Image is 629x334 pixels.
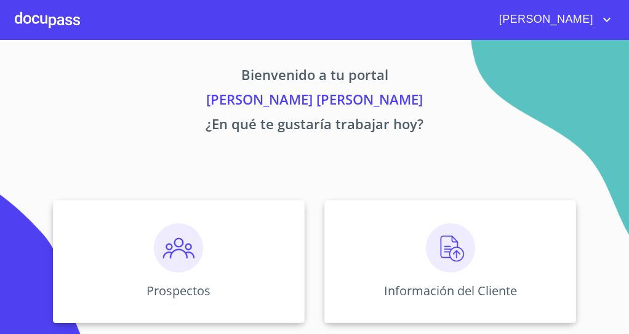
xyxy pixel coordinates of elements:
button: account of current user [490,10,614,30]
p: Bienvenido a tu portal [15,65,614,89]
p: Prospectos [146,282,210,299]
span: [PERSON_NAME] [490,10,599,30]
img: carga.png [426,223,475,272]
p: Información del Cliente [384,282,517,299]
p: [PERSON_NAME] [PERSON_NAME] [15,89,614,114]
img: prospectos.png [154,223,203,272]
p: ¿En qué te gustaría trabajar hoy? [15,114,614,138]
